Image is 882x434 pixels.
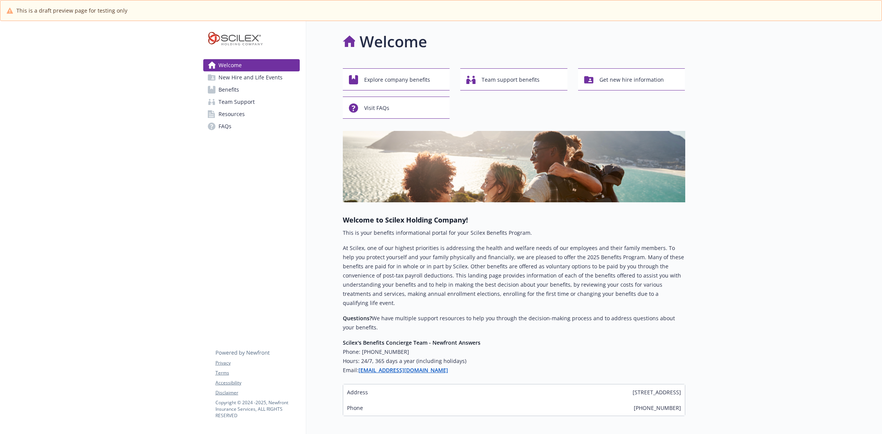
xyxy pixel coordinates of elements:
a: Welcome [203,59,300,71]
span: Phone [347,404,363,412]
span: This is a draft preview page for testing only [16,6,127,15]
a: Disclaimer [215,389,299,396]
p: Copyright © 2024 - 2025 , Newfront Insurance Services, ALL RIGHTS RESERVED [215,399,299,419]
span: Get new hire information [599,73,664,87]
h6: Phone: [PHONE_NUMBER] [343,347,685,357]
button: Explore company benefits [343,68,450,90]
a: Resources [203,108,300,120]
a: FAQs [203,120,300,132]
strong: Welcome to Scilex Holding Company! [343,215,468,224]
p: This is your benefits informational portal for your Scilex Benefits Program. [343,228,685,237]
strong: Scilex's Benefits Concierge Team - Newfront Answers [343,339,480,346]
span: [PHONE_NUMBER] [634,404,681,412]
span: Visit FAQs [364,101,389,115]
strong: Questions? [343,315,372,322]
span: Benefits [218,84,239,96]
span: Address [347,388,368,396]
span: Team Support [218,96,255,108]
a: Accessibility [215,379,299,386]
span: [STREET_ADDRESS] [633,388,681,396]
span: Resources [218,108,245,120]
span: Welcome [218,59,242,71]
p: We have multiple support resources to help you through the decision-making process and to address... [343,314,685,332]
span: Team support benefits [482,73,540,87]
p: At Scilex, one of our highest priorities is addressing the health and welfare needs of our employ... [343,244,685,308]
a: Team Support [203,96,300,108]
h1: Welcome [360,30,427,53]
button: Team support benefits [460,68,567,90]
button: Get new hire information [578,68,685,90]
h6: Email: [343,366,685,375]
a: Benefits [203,84,300,96]
span: FAQs [218,120,231,132]
h6: Hours: 24/7, 365 days a year (including holidays)​ [343,357,685,366]
a: Terms [215,369,299,376]
span: Explore company benefits [364,73,430,87]
button: Visit FAQs [343,97,450,119]
span: New Hire and Life Events [218,71,283,84]
a: [EMAIL_ADDRESS][DOMAIN_NAME] [358,366,448,374]
a: Privacy [215,360,299,366]
img: overview page banner [343,131,685,202]
a: New Hire and Life Events [203,71,300,84]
